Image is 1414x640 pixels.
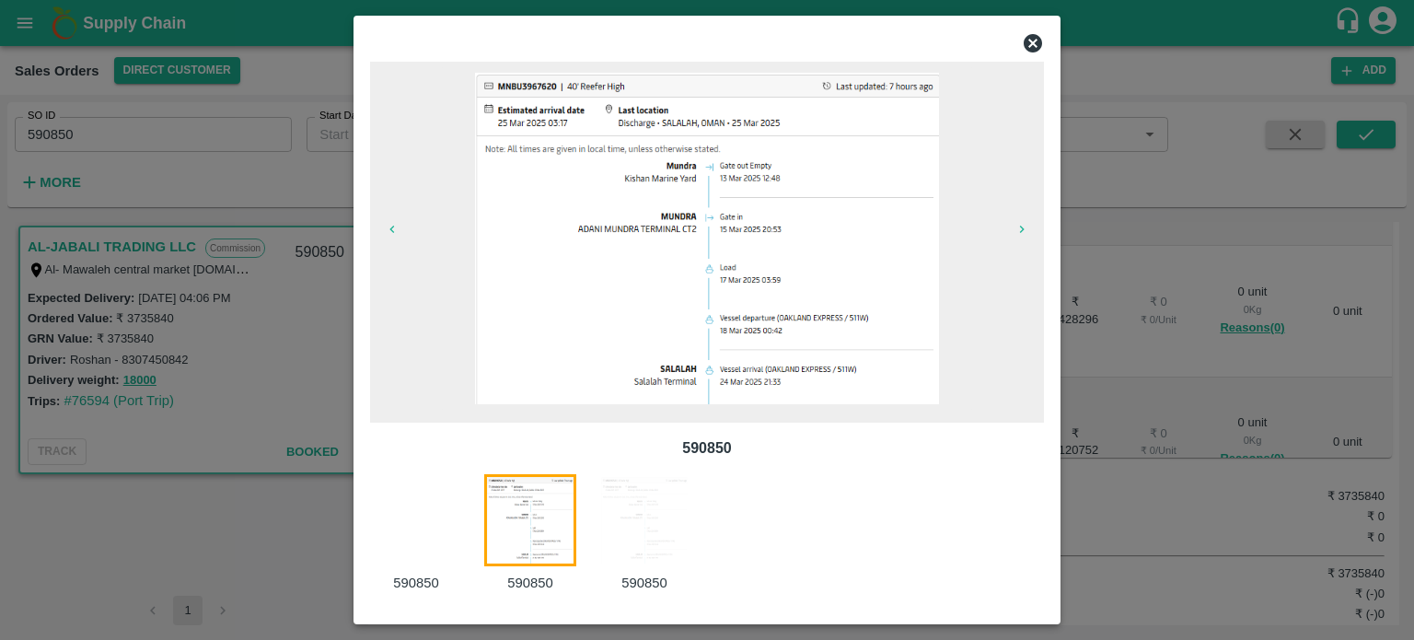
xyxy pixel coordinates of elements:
[484,474,576,566] img: https://app.vegrow.in/rails/active_storage/blobs/redirect/eyJfcmFpbHMiOnsiZGF0YSI6MjU1NjE1OSwicHV...
[385,437,1029,460] p: 590850
[598,474,690,566] img: https://app.vegrow.in/rails/active_storage/blobs/redirect/eyJfcmFpbHMiOnsiZGF0YSI6MjU1NzA3NywicHV...
[484,573,576,593] p: 590850
[475,73,938,404] img: https://app.vegrow.in/rails/active_storage/blobs/redirect/eyJfcmFpbHMiOnsiZGF0YSI6MjU1NjE1OSwicHV...
[598,573,690,593] p: 590850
